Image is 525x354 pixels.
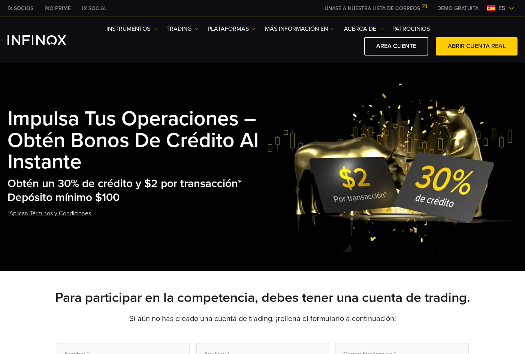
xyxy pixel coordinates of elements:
a: INFINOX Logo [7,35,84,45]
a: ÚNASE A NUESTRA LISTA DE CORREOS [319,5,432,12]
a: TRADING [166,24,198,33]
a: INFINOX [2,4,39,12]
p: Si aún no has creado una cuenta de trading, ¡rellena el formulario a continuación! [7,313,518,324]
a: ABRIR CUENTA REAL [436,37,518,55]
a: *Aplican Términos y Condiciones [7,204,92,223]
a: INFINOX [39,4,76,12]
a: INFINOX MENU [432,4,484,12]
a: Instrumentos [106,24,157,33]
a: Más información en [265,24,335,33]
strong: Para participar en la competencia, debes tener una cuenta de trading. [55,289,470,306]
a: AREA CLIENTE [364,37,428,55]
strong: Impulsa tus Operaciones – Obtén Bonos de Crédito al Instante [7,106,259,175]
a: PLATAFORMAS [208,24,256,33]
span: es [495,4,509,13]
a: INFINOX [76,4,112,12]
a: ACERCA DE [344,24,383,33]
a: Patrocinios [392,24,430,33]
h2: Obtén un 30% de crédito y $2 por transacción* Depósito mínimo $100 [7,177,267,204]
